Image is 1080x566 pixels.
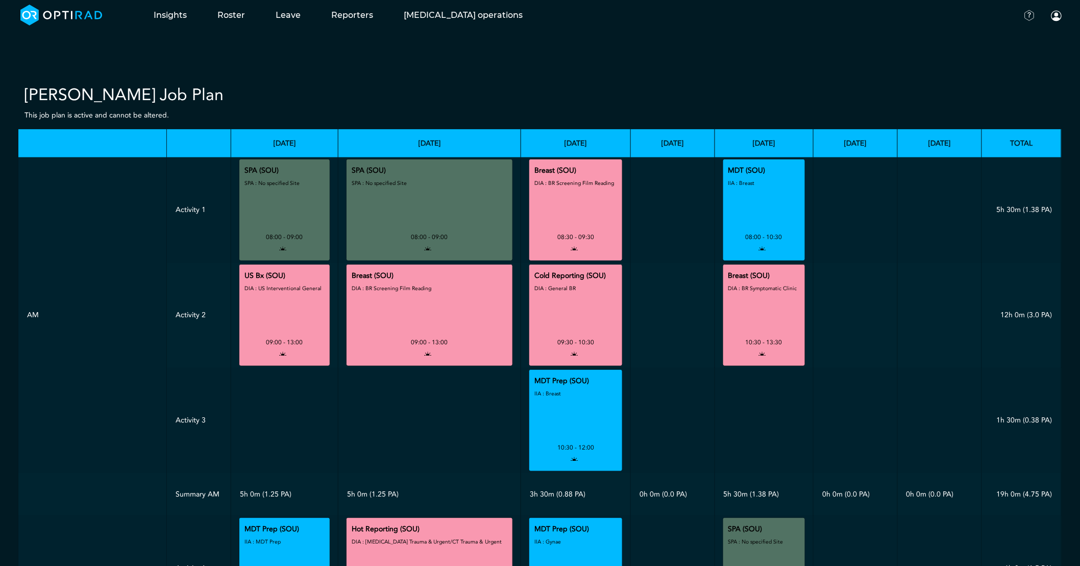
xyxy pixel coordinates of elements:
[746,231,782,243] div: 08:00 - 10:30
[981,129,1061,157] th: Total
[277,349,288,359] i: open to allocation
[757,244,768,254] i: open to allocation
[534,375,589,387] div: MDT Prep (SOU)
[352,538,502,546] small: DIA : [MEDICAL_DATA] Trauma & Urgent/CT Trauma & Urgent
[897,473,981,516] td: 0h 0m (0.0 PA)
[757,349,768,359] i: open to allocation
[897,129,981,157] th: [DATE]
[814,473,898,516] td: 0h 0m (0.0 PA)
[231,473,338,516] td: 5h 0m (1.25 PA)
[167,263,231,368] td: Activity 2
[338,473,521,516] td: 5h 0m (1.25 PA)
[534,164,576,177] div: Breast (SOU)
[244,523,299,535] div: MDT Prep (SOU)
[534,270,606,282] div: Cold Reporting (SOU)
[352,285,431,292] small: DIA : BR Screening Film Reading
[569,244,580,254] i: open to allocation
[352,179,407,187] small: SPA : No specified Site
[20,5,103,26] img: brand-opti-rad-logos-blue-and-white-d2f68631ba2948856bd03f2d395fb146ddc8fb01b4b6e9315ea85fa773367...
[244,179,300,187] small: SPA : No specified Site
[728,538,783,546] small: SPA : No specified Site
[352,270,394,282] div: Breast (SOU)
[534,523,589,535] div: MDT Prep (SOU)
[352,523,420,535] div: Hot Reporting (SOU)
[422,244,433,254] i: open to allocation
[167,368,231,473] td: Activity 3
[981,473,1061,516] td: 19h 0m (4.75 PA)
[411,336,448,348] div: 09:00 - 13:00
[422,349,433,359] i: open to allocation
[715,473,813,516] td: 5h 30m (1.38 PA)
[411,231,448,243] div: 08:00 - 09:00
[338,129,521,157] th: [DATE]
[981,263,1061,368] td: 12h 0m (3.0 PA)
[715,129,813,157] th: [DATE]
[244,270,285,282] div: US Bx (SOU)
[631,473,715,516] td: 0h 0m (0.0 PA)
[534,538,561,546] small: IIA : Gynae
[557,336,594,348] div: 09:30 - 10:30
[266,336,303,348] div: 09:00 - 13:00
[266,231,303,243] div: 08:00 - 09:00
[244,538,281,546] small: IIA : MDT Prep
[167,473,231,516] td: Summary AM
[631,129,715,157] th: [DATE]
[521,473,630,516] td: 3h 30m (0.88 PA)
[981,157,1061,263] td: 5h 30m (1.38 PA)
[728,270,770,282] div: Breast (SOU)
[244,164,279,177] div: SPA (SOU)
[534,285,576,292] small: DIA : General BR
[231,129,338,157] th: [DATE]
[277,244,288,254] i: open to allocation
[557,231,594,243] div: 08:30 - 09:30
[534,390,561,397] small: IIA : Breast
[167,157,231,263] td: Activity 1
[24,85,708,105] h2: [PERSON_NAME] Job Plan
[557,441,594,454] div: 10:30 - 12:00
[534,179,614,187] small: DIA : BR Screening Film Reading
[728,164,766,177] div: MDT (SOU)
[569,455,580,464] i: open to allocation
[728,285,797,292] small: DIA : BR Symptomatic Clinic
[981,368,1061,473] td: 1h 30m (0.38 PA)
[569,349,580,359] i: open to allocation
[746,336,782,348] div: 10:30 - 13:30
[18,157,167,473] td: AM
[244,285,322,292] small: DIA : US Interventional General
[728,523,763,535] div: SPA (SOU)
[352,164,386,177] div: SPA (SOU)
[728,179,755,187] small: IIA : Breast
[814,129,898,157] th: [DATE]
[521,129,630,157] th: [DATE]
[24,110,169,120] small: This job plan is active and cannot be altered.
